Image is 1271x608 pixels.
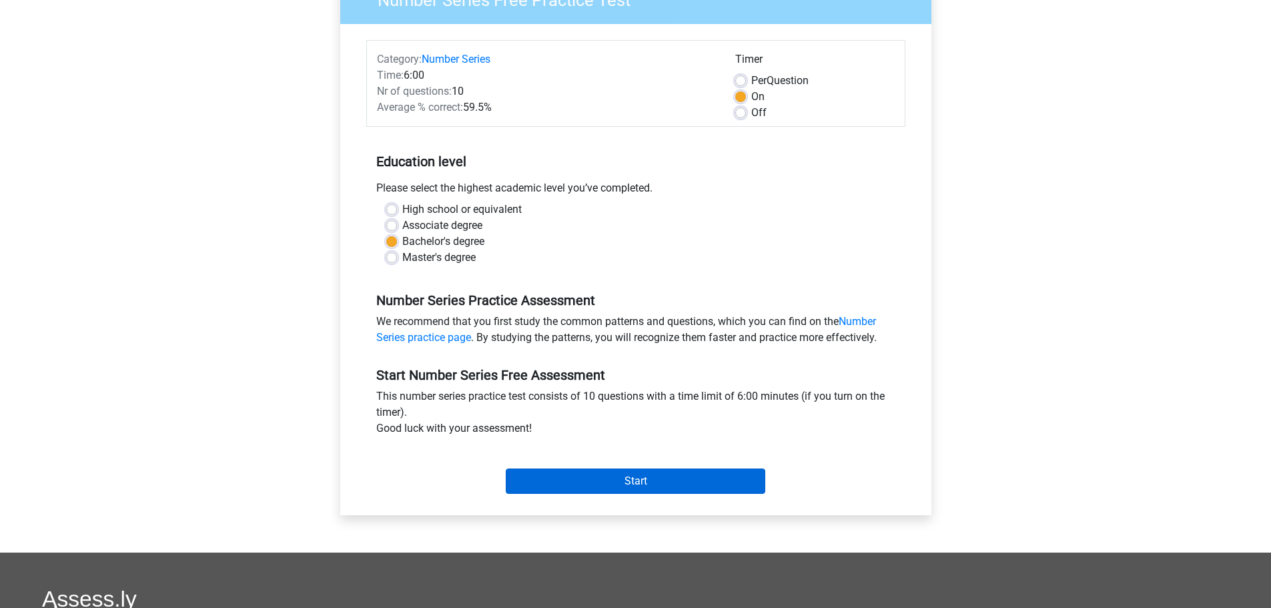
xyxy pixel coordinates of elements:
[422,53,490,65] a: Number Series
[377,85,452,97] span: Nr of questions:
[366,388,905,442] div: This number series practice test consists of 10 questions with a time limit of 6:00 minutes (if y...
[376,292,895,308] h5: Number Series Practice Assessment
[366,180,905,202] div: Please select the highest academic level you’ve completed.
[377,101,463,113] span: Average % correct:
[751,73,809,89] label: Question
[366,314,905,351] div: We recommend that you first study the common patterns and questions, which you can find on the . ...
[376,315,876,344] a: Number Series practice page
[367,99,725,115] div: 59.5%
[402,234,484,250] label: Bachelor's degree
[751,89,765,105] label: On
[751,105,767,121] label: Off
[367,67,725,83] div: 6:00
[376,148,895,175] h5: Education level
[367,83,725,99] div: 10
[402,218,482,234] label: Associate degree
[402,202,522,218] label: High school or equivalent
[377,53,422,65] span: Category:
[402,250,476,266] label: Master's degree
[751,74,767,87] span: Per
[735,51,895,73] div: Timer
[376,367,895,383] h5: Start Number Series Free Assessment
[377,69,404,81] span: Time:
[506,469,765,494] input: Start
